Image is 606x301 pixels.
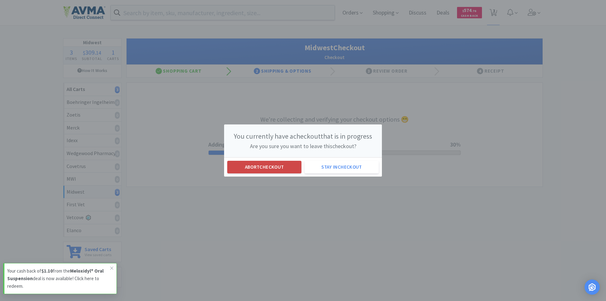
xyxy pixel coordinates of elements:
div: Open Intercom Messenger [585,280,600,295]
p: Your cash back of from the deal is now available! Click here to redeem. [7,267,110,290]
button: Stay incheckout [305,161,379,173]
strong: $1.10 [41,268,53,274]
h2: You currently have a checkout that is in progress [230,131,376,142]
h3: Are you sure you want to leave this checkout ? [230,142,376,151]
button: Abortcheckout [227,161,301,173]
